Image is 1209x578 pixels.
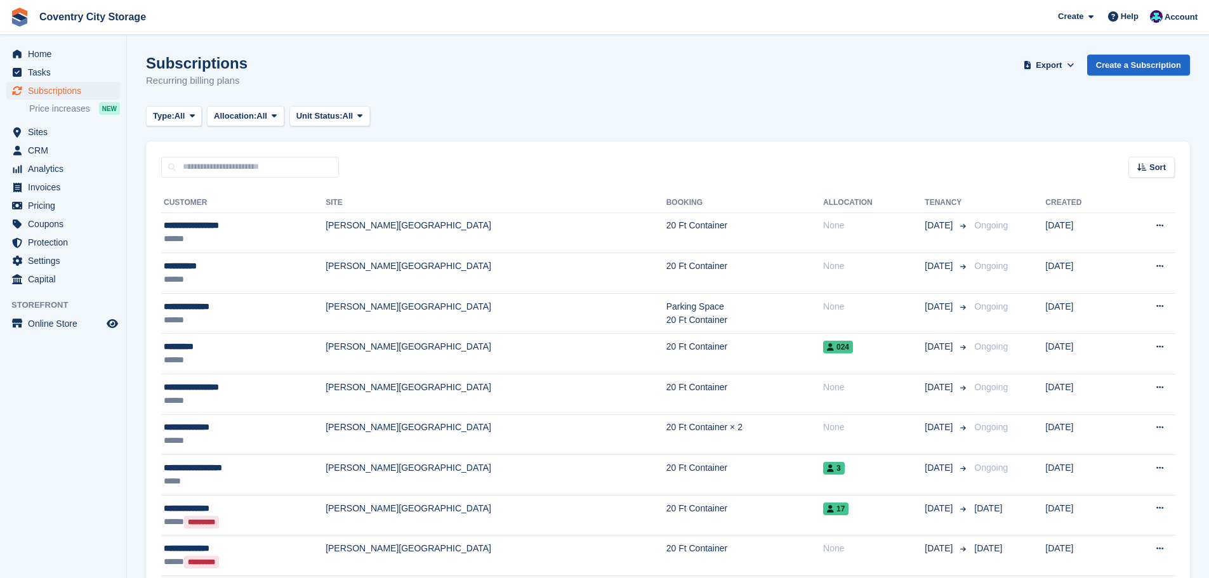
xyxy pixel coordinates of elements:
td: [PERSON_NAME][GEOGRAPHIC_DATA] [326,535,666,576]
span: Ongoing [974,261,1008,271]
th: Tenancy [925,193,969,213]
td: [DATE] [1045,455,1120,496]
a: menu [6,141,120,159]
button: Unit Status: All [289,106,370,127]
td: [DATE] [1045,374,1120,415]
td: Parking Space 20 Ft Container [666,293,823,334]
span: [DATE] [925,461,955,475]
button: Type: All [146,106,202,127]
span: Sort [1149,161,1166,174]
span: All [175,110,185,122]
td: [PERSON_NAME][GEOGRAPHIC_DATA] [326,293,666,334]
span: [DATE] [925,259,955,273]
span: Account [1165,11,1198,23]
td: [PERSON_NAME][GEOGRAPHIC_DATA] [326,495,666,535]
span: Unit Status: [296,110,343,122]
span: All [343,110,353,122]
span: Create [1058,10,1083,23]
span: Storefront [11,299,126,312]
span: 3 [823,462,845,475]
span: Ongoing [974,301,1008,312]
span: Pricing [28,197,104,214]
span: [DATE] [925,340,955,353]
span: [DATE] [925,300,955,313]
td: [PERSON_NAME][GEOGRAPHIC_DATA] [326,414,666,455]
span: All [256,110,267,122]
div: None [823,381,925,394]
span: Sites [28,123,104,141]
td: [DATE] [1045,334,1120,374]
img: stora-icon-8386f47178a22dfd0bd8f6a31ec36ba5ce8667c1dd55bd0f319d3a0aa187defe.svg [10,8,29,27]
td: [PERSON_NAME][GEOGRAPHIC_DATA] [326,213,666,253]
td: 20 Ft Container [666,495,823,535]
span: Help [1121,10,1139,23]
button: Export [1021,55,1077,76]
span: Coupons [28,215,104,233]
a: menu [6,315,120,332]
a: menu [6,123,120,141]
td: [PERSON_NAME][GEOGRAPHIC_DATA] [326,334,666,374]
th: Booking [666,193,823,213]
td: 20 Ft Container [666,374,823,415]
a: Price increases NEW [29,102,120,115]
td: 20 Ft Container [666,535,823,576]
span: [DATE] [974,503,1002,513]
td: [DATE] [1045,414,1120,455]
span: Tasks [28,63,104,81]
span: [DATE] [925,542,955,555]
a: menu [6,252,120,270]
a: Create a Subscription [1087,55,1190,76]
div: NEW [99,102,120,115]
span: Protection [28,233,104,251]
td: 20 Ft Container [666,213,823,253]
span: Ongoing [974,382,1008,392]
span: Ongoing [974,463,1008,473]
td: [DATE] [1045,213,1120,253]
h1: Subscriptions [146,55,248,72]
td: [PERSON_NAME][GEOGRAPHIC_DATA] [326,374,666,415]
a: menu [6,197,120,214]
img: Michael Doherty [1150,10,1163,23]
div: None [823,300,925,313]
span: Ongoing [974,422,1008,432]
span: Price increases [29,103,90,115]
td: [PERSON_NAME][GEOGRAPHIC_DATA] [326,253,666,294]
a: menu [6,45,120,63]
span: [DATE] [925,421,955,434]
span: [DATE] [925,502,955,515]
span: Ongoing [974,341,1008,351]
a: menu [6,63,120,81]
a: menu [6,160,120,178]
th: Allocation [823,193,925,213]
span: Allocation: [214,110,256,122]
span: Capital [28,270,104,288]
a: menu [6,270,120,288]
a: Coventry City Storage [34,6,151,27]
td: 20 Ft Container [666,455,823,496]
td: 20 Ft Container [666,334,823,374]
div: None [823,259,925,273]
a: menu [6,233,120,251]
span: 024 [823,341,853,353]
th: Customer [161,193,326,213]
span: 17 [823,502,849,515]
span: Home [28,45,104,63]
button: Allocation: All [207,106,284,127]
span: Settings [28,252,104,270]
span: Type: [153,110,175,122]
span: CRM [28,141,104,159]
span: Subscriptions [28,82,104,100]
td: [DATE] [1045,253,1120,294]
div: None [823,421,925,434]
a: Preview store [105,316,120,331]
td: [DATE] [1045,495,1120,535]
a: menu [6,215,120,233]
p: Recurring billing plans [146,74,248,88]
td: 20 Ft Container [666,253,823,294]
span: Analytics [28,160,104,178]
span: [DATE] [974,543,1002,553]
span: [DATE] [925,381,955,394]
td: [DATE] [1045,535,1120,576]
span: [DATE] [925,219,955,232]
td: 20 Ft Container × 2 [666,414,823,455]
